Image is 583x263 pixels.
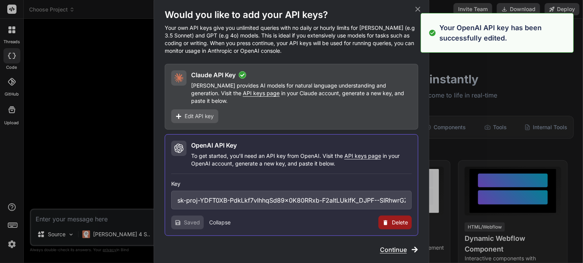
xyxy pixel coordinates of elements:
[380,245,418,254] button: Continue
[171,180,412,188] h3: Key
[392,219,408,226] span: Delete
[439,23,569,43] p: Your OpenAI API key has been successfully edited.
[184,219,200,226] span: Saved
[191,70,236,80] h2: Claude API Key
[165,9,418,21] h1: Would you like to add your API keys?
[165,24,418,55] p: Your own API keys give you unlimited queries with no daily or hourly limits for [PERSON_NAME] (e....
[378,216,412,229] button: Delete
[185,112,214,120] span: Edit API key
[380,245,407,254] span: Continue
[429,23,436,43] img: alert
[243,90,280,96] span: API keys page
[344,153,381,159] span: API keys page
[171,191,412,209] input: Enter API Key
[209,219,231,226] button: Collapse
[191,141,237,150] h2: OpenAI API Key
[191,82,412,105] p: [PERSON_NAME] provides AI models for natural language understanding and generation. Visit the in ...
[191,152,412,167] p: To get started, you'll need an API key from OpenAI. Visit the in your OpenAI account, generate a ...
